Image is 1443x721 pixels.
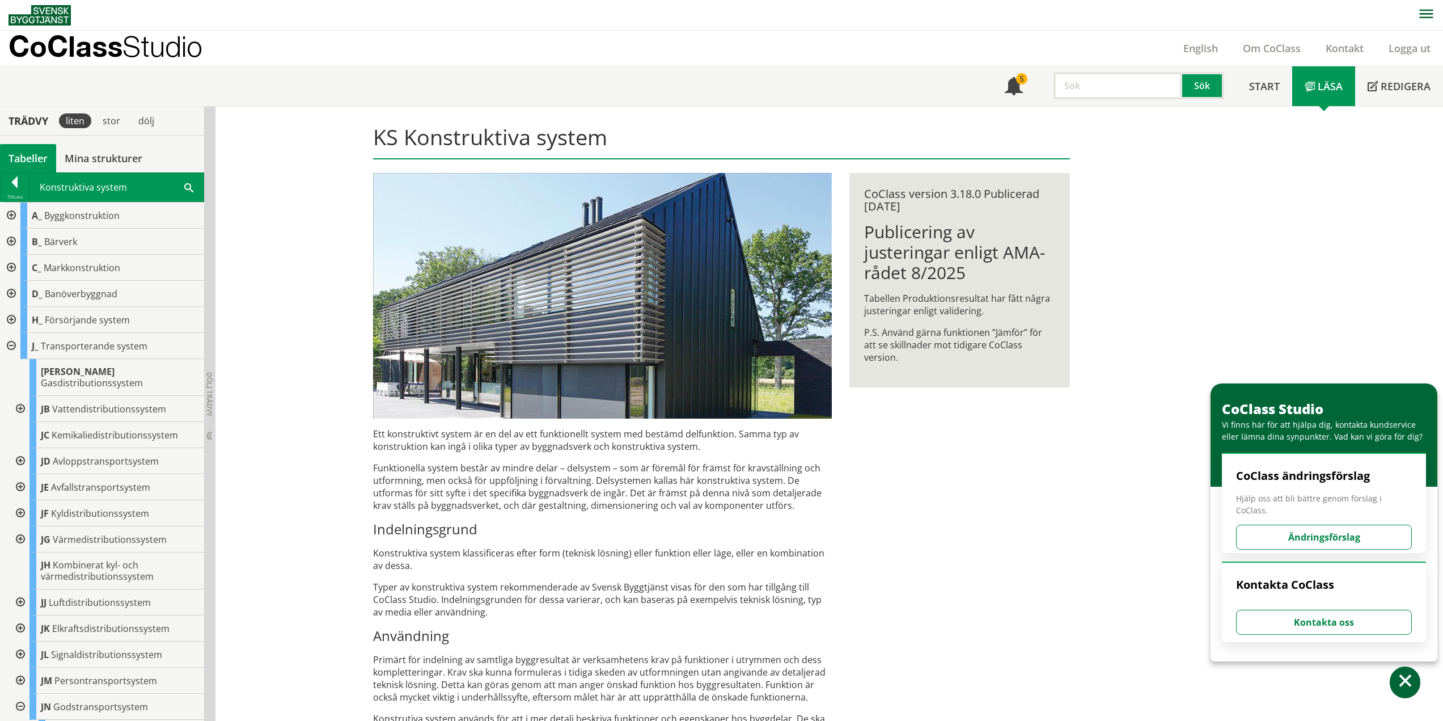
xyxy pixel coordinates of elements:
[373,173,832,419] img: structural-solar-shading.jpg
[1236,469,1412,483] h4: CoClass ändringsförslag
[184,181,193,193] span: Sök i tabellen
[32,340,39,352] span: J_
[205,372,214,416] span: Dölj trädvy
[122,29,202,63] span: Studio
[373,428,832,453] p: Ett konstruktivt system är en del av ett funktionellt system med bestämd delfunktion. Samma typ a...
[52,622,170,635] span: Elkraftsdistributionssystem
[54,674,157,687] span: Persontransportsystem
[52,403,166,415] span: Vattendistributionssystem
[29,173,204,201] div: Konstruktiva system
[864,222,1055,283] h1: Publicering av justeringar enligt AMA-rådet 8/2025
[1355,66,1443,106] a: Redigera
[1236,492,1412,516] span: Hjälp oss att bli bättre genom förslag i CoClass.
[1236,577,1412,592] h4: Kontakta CoClass
[41,340,147,352] span: Transporterande system
[41,596,46,609] span: JJ
[41,507,49,520] span: JF
[1376,41,1443,55] a: Logga ut
[1313,41,1376,55] a: Kontakt
[53,533,167,546] span: Värmedistributionssystem
[41,429,49,441] span: JC
[41,674,52,687] span: JM
[51,507,149,520] span: Kyldistributionssystem
[1,192,29,201] div: Tillbaka
[32,314,43,326] span: H_
[1318,79,1343,93] span: Läsa
[1249,79,1280,93] span: Start
[864,188,1055,213] div: CoClass version 3.18.0 Publicerad [DATE]
[56,144,151,172] a: Mina strukturer
[373,581,832,618] p: Typer av konstruktiva system rekommenderade av Svensk Byggtjänst visas för den som har tillgång t...
[59,113,91,128] div: liten
[373,124,1070,159] h1: KS Konstruktiva system
[41,455,50,467] span: JD
[51,648,162,661] span: Signaldistributionssystem
[132,113,161,128] div: dölj
[49,596,151,609] span: Luftdistributionssystem
[1236,610,1412,635] button: Kontakta oss
[41,559,154,583] span: Kombinerat kyl- och värmedistributionssystem
[1230,41,1313,55] a: Om CoClass
[1053,72,1182,99] input: Sök
[373,521,832,538] h3: Indelningsgrund
[45,314,130,326] span: Försörjande system
[41,648,49,661] span: JL
[44,209,120,222] span: Byggkonstruktion
[9,40,202,53] p: CoClass
[1292,66,1355,106] a: Läsa
[41,559,50,571] span: JH
[32,288,43,300] span: D_
[44,262,120,274] span: Markkonstruktion
[373,547,832,572] p: Konstruktiva system klassificeras efter form (teknisk lösning) eller funktion eller läge, eller e...
[32,262,41,274] span: C_
[41,481,49,494] span: JE
[9,5,71,26] img: Svensk Byggtjänst
[41,622,50,635] span: JK
[51,481,150,494] span: Avfallstransportsystem
[1222,399,1323,418] span: CoClass Studio
[32,235,42,248] span: B_
[373,627,832,644] h3: Användning
[44,235,77,248] span: Bärverk
[1222,419,1432,442] div: Vi finns här för att hjälpa dig, kontakta kundservice eller lämna dina synpunkter. Vad kan vi gör...
[864,292,1055,317] p: Tabellen Produktionsresultat har fått några justeringar enligt validering.
[41,701,51,713] span: JN
[1236,525,1412,550] button: Ändringsförslag
[53,455,159,467] span: Avloppstransportsystem
[1171,41,1230,55] a: English
[2,115,54,127] div: Trädvy
[52,429,178,441] span: Kemikaliedistributionssystem
[45,288,117,300] span: Banöverbyggnad
[1237,66,1292,106] a: Start
[373,653,832,703] p: Primärt för indelning av samtliga byggresultat är verksamhetens krav på funktioner i ut­rym­men o...
[41,377,143,389] span: Gasdistributionssystem
[53,701,148,713] span: Godstransportsystem
[9,31,227,66] a: CoClassStudio
[41,403,50,415] span: JB
[1005,78,1023,96] span: Notifikationer
[1236,616,1412,629] a: Kontakta oss
[992,66,1035,106] a: 5
[96,113,127,128] div: stor
[1381,79,1431,93] span: Redigera
[32,209,42,222] span: A_
[864,326,1055,364] p: P.S. Använd gärna funktionen ”Jämför” för att se skillnader mot tidigare CoClass version.
[373,462,832,512] p: Funktionella system består av mindre delar – delsystem – som är föremål för främst för krav­ställ...
[41,533,50,546] span: JG
[41,365,115,378] span: [PERSON_NAME]
[1182,72,1224,99] button: Sök
[1016,73,1027,85] div: 5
